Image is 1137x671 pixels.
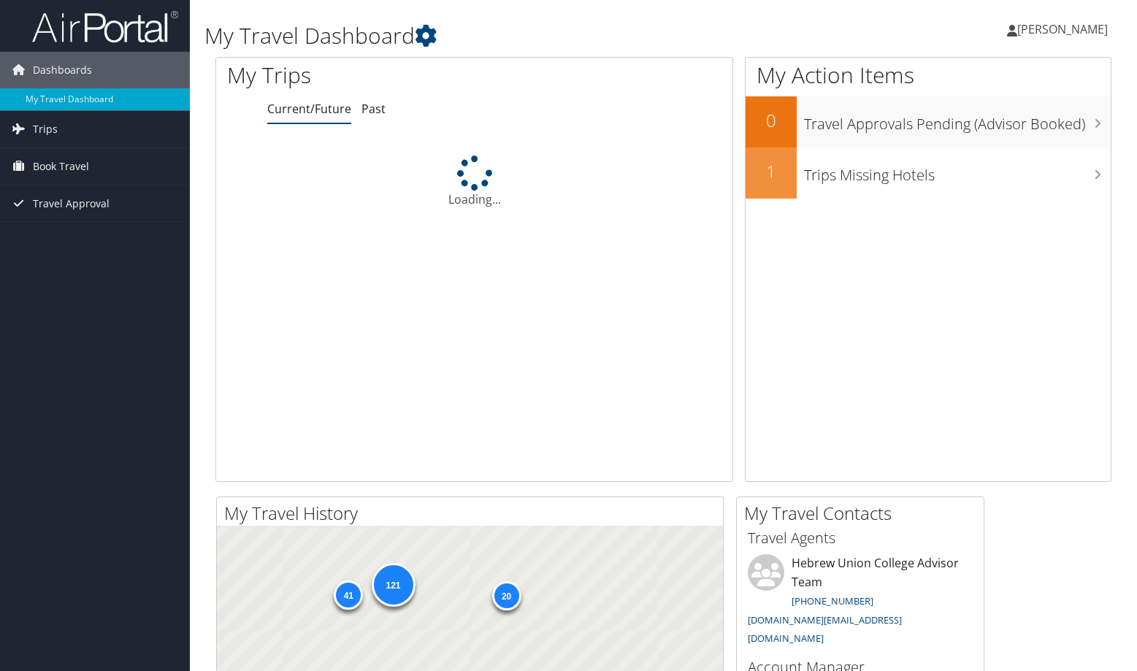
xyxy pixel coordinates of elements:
[491,581,521,610] div: 20
[804,158,1111,185] h3: Trips Missing Hotels
[33,185,110,222] span: Travel Approval
[267,101,351,117] a: Current/Future
[1007,7,1122,51] a: [PERSON_NAME]
[224,501,723,526] h2: My Travel History
[204,20,816,51] h1: My Travel Dashboard
[746,60,1111,91] h1: My Action Items
[748,528,973,548] h3: Travel Agents
[1017,21,1108,37] span: [PERSON_NAME]
[33,52,92,88] span: Dashboards
[792,594,873,607] a: [PHONE_NUMBER]
[227,60,507,91] h1: My Trips
[744,501,984,526] h2: My Travel Contacts
[361,101,386,117] a: Past
[33,111,58,147] span: Trips
[371,562,415,606] div: 121
[746,96,1111,147] a: 0Travel Approvals Pending (Advisor Booked)
[740,554,980,651] li: Hebrew Union College Advisor Team
[746,147,1111,199] a: 1Trips Missing Hotels
[32,9,178,44] img: airportal-logo.png
[748,613,902,645] a: [DOMAIN_NAME][EMAIL_ADDRESS][DOMAIN_NAME]
[334,580,363,609] div: 41
[746,159,797,184] h2: 1
[746,108,797,133] h2: 0
[804,107,1111,134] h3: Travel Approvals Pending (Advisor Booked)
[216,156,732,208] div: Loading...
[33,148,89,185] span: Book Travel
